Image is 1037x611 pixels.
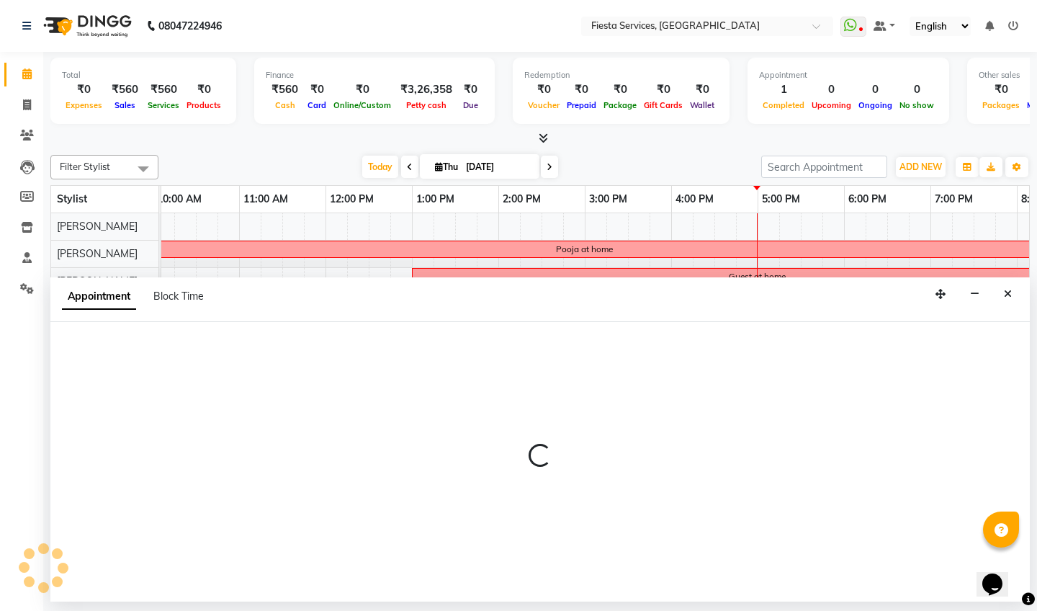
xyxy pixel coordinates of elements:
[931,189,977,210] a: 7:00 PM
[758,189,804,210] a: 5:00 PM
[979,100,1023,110] span: Packages
[458,81,483,98] div: ₹0
[462,156,534,178] input: 2025-09-04
[183,100,225,110] span: Products
[896,81,938,98] div: 0
[896,157,946,177] button: ADD NEW
[686,81,718,98] div: ₹0
[266,69,483,81] div: Finance
[57,275,138,287] span: [PERSON_NAME]
[896,100,938,110] span: No show
[808,81,855,98] div: 0
[330,81,395,98] div: ₹0
[977,553,1023,597] iframe: chat widget
[144,81,183,98] div: ₹560
[640,100,686,110] span: Gift Cards
[759,81,808,98] div: 1
[144,100,183,110] span: Services
[304,81,330,98] div: ₹0
[62,100,106,110] span: Expenses
[304,100,330,110] span: Card
[37,6,135,46] img: logo
[266,81,304,98] div: ₹560
[111,100,139,110] span: Sales
[686,100,718,110] span: Wallet
[153,189,205,210] a: 10:00 AM
[183,81,225,98] div: ₹0
[556,243,613,256] div: Pooja at home
[62,69,225,81] div: Total
[499,189,544,210] a: 2:00 PM
[585,189,631,210] a: 3:00 PM
[431,161,462,172] span: Thu
[979,81,1023,98] div: ₹0
[459,100,482,110] span: Due
[672,189,717,210] a: 4:00 PM
[403,100,450,110] span: Petty cash
[240,189,292,210] a: 11:00 AM
[855,100,896,110] span: Ongoing
[640,81,686,98] div: ₹0
[563,100,600,110] span: Prepaid
[330,100,395,110] span: Online/Custom
[413,189,458,210] a: 1:00 PM
[158,6,222,46] b: 08047224946
[729,270,786,283] div: Guest at home
[855,81,896,98] div: 0
[524,81,563,98] div: ₹0
[759,69,938,81] div: Appointment
[57,247,138,260] span: [PERSON_NAME]
[899,161,942,172] span: ADD NEW
[62,81,106,98] div: ₹0
[600,81,640,98] div: ₹0
[326,189,377,210] a: 12:00 PM
[997,283,1018,305] button: Close
[106,81,144,98] div: ₹560
[761,156,887,178] input: Search Appointment
[600,100,640,110] span: Package
[57,192,87,205] span: Stylist
[271,100,299,110] span: Cash
[524,100,563,110] span: Voucher
[57,220,138,233] span: [PERSON_NAME]
[563,81,600,98] div: ₹0
[62,284,136,310] span: Appointment
[362,156,398,178] span: Today
[808,100,855,110] span: Upcoming
[60,161,110,172] span: Filter Stylist
[759,100,808,110] span: Completed
[845,189,890,210] a: 6:00 PM
[524,69,718,81] div: Redemption
[153,290,204,303] span: Block Time
[395,81,458,98] div: ₹3,26,358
